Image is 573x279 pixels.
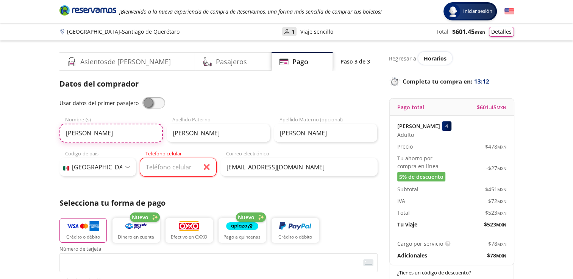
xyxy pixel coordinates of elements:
[292,28,295,36] p: 1
[59,99,139,107] span: Usar datos del primer pasajero
[397,154,452,170] p: Tu ahorro por compra en línea
[397,209,410,217] p: Total
[497,241,506,247] small: MXN
[397,185,418,193] p: Subtotal
[397,251,427,259] p: Adicionales
[397,240,443,248] p: Cargo por servicio
[477,103,506,111] span: $ 601.45
[80,57,171,67] h4: Asientos de [PERSON_NAME]
[496,105,506,110] small: MXN
[497,210,506,216] small: MXN
[118,234,154,240] p: Dinero en cuenta
[59,246,378,253] span: Número de tarjeta
[484,220,506,228] span: $ 523
[485,185,506,193] span: $ 451
[486,164,506,172] span: -$ 27
[340,57,370,65] p: Paso 3 de 3
[460,8,495,15] span: Iniciar sesión
[278,234,312,240] p: Crédito o débito
[63,256,374,270] iframe: Iframe del número de tarjeta asegurada
[399,173,443,181] span: 5% de descuento
[397,269,507,277] p: ¿Tienes un código de descuento?
[59,197,378,209] p: Selecciona tu forma de pago
[59,218,107,243] button: Crédito o débito
[442,121,451,131] div: 4
[497,144,506,150] small: MXN
[485,209,506,217] span: $ 523
[475,29,485,36] small: MXN
[489,27,514,37] button: Detalles
[496,253,506,259] small: MXN
[292,57,308,67] h4: Pago
[167,124,270,143] input: Apellido Paterno
[59,124,163,143] input: Nombre (s)
[274,124,377,143] input: Apellido Materno (opcional)
[119,8,382,15] em: ¡Bienvenido a la nueva experiencia de compra de Reservamos, una forma más sencilla de comprar tus...
[397,122,440,130] p: [PERSON_NAME]
[216,57,247,67] h4: Pasajeros
[485,143,506,150] span: $ 478
[436,28,448,36] p: Total
[497,198,506,204] small: MXN
[497,166,506,171] small: MXN
[397,131,414,139] span: Adulto
[397,103,424,111] p: Pago total
[487,251,506,259] span: $ 78
[66,234,100,240] p: Crédito o débito
[389,76,514,87] p: Completa tu compra en :
[238,213,254,221] span: Nuevo
[389,52,514,65] div: Regresar a ver horarios
[63,166,69,170] img: MX
[59,78,378,90] p: Datos del comprador
[171,234,207,240] p: Efectivo en OXXO
[397,197,405,205] p: IVA
[59,5,116,18] a: Brand Logo
[59,5,116,16] i: Brand Logo
[67,28,180,36] p: [GEOGRAPHIC_DATA] - Santiago de Querétaro
[132,213,148,221] span: Nuevo
[363,259,373,266] img: card
[112,218,160,243] button: Dinero en cuenta
[300,28,333,36] p: Viaje sencillo
[165,218,213,243] button: Efectivo en OXXO
[397,143,413,150] p: Precio
[497,187,506,192] small: MXN
[488,240,506,248] span: $ 78
[488,197,506,205] span: $ 72
[474,77,489,86] span: 13:12
[389,54,416,62] p: Regresar a
[219,218,266,243] button: Pago a quincenas
[220,158,378,177] input: Correo electrónico
[272,218,319,243] button: Crédito o débito
[452,27,485,36] span: $ 601.45
[504,7,514,16] button: English
[223,234,261,240] p: Pago a quincenas
[140,158,217,177] input: Teléfono celular
[496,222,506,228] small: MXN
[397,220,417,228] p: Tu viaje
[424,55,447,62] span: Horarios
